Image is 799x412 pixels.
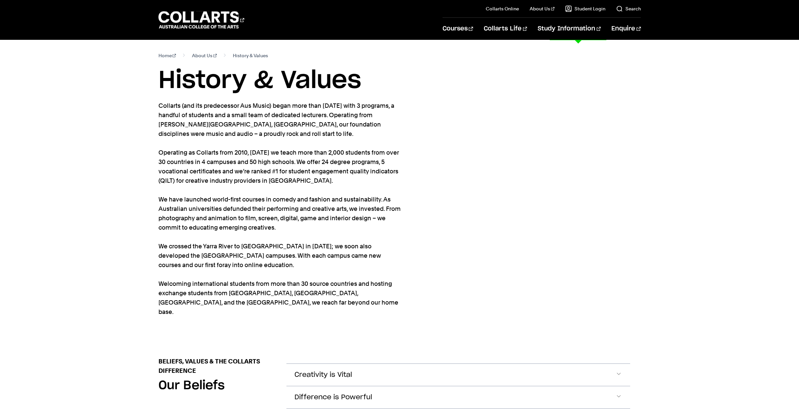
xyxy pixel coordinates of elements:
a: About Us [530,5,554,12]
span: History & Values [233,51,268,60]
a: Collarts Online [486,5,519,12]
a: About Us [192,51,217,60]
span: Creativity is Vital [294,371,352,379]
a: Enquire [611,18,641,40]
p: Beliefs, Values & The Collarts Difference [158,357,276,376]
a: Courses [443,18,473,40]
a: Home [158,51,176,60]
a: Collarts Life [484,18,527,40]
div: Go to homepage [158,10,244,29]
a: Study Information [538,18,601,40]
button: Creativity is Vital [286,364,630,386]
p: Collarts (and its predecessor Aus Music) began more than [DATE] with 3 programs, a handful of stu... [158,101,403,317]
a: Student Login [565,5,605,12]
a: Search [616,5,641,12]
h2: Our Beliefs [158,378,225,393]
span: Difference is Powerful [294,394,372,401]
button: Difference is Powerful [286,386,630,408]
h1: History & Values [158,66,641,96]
